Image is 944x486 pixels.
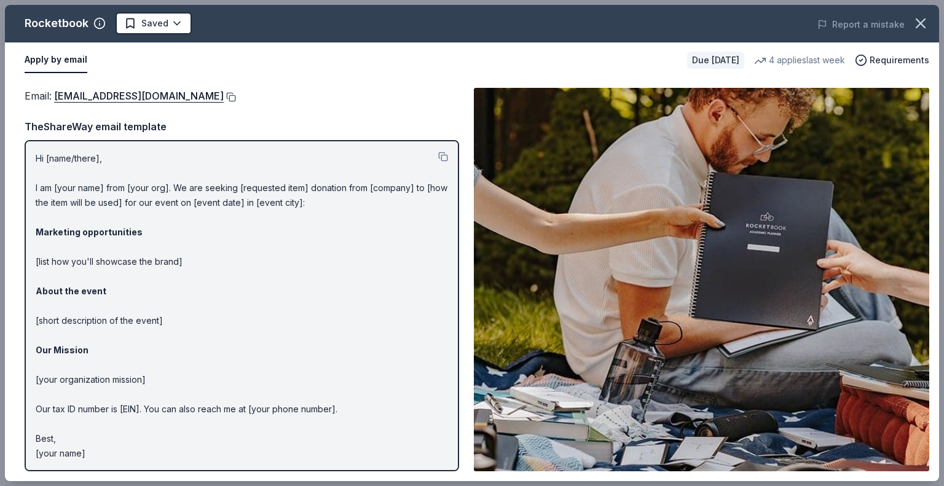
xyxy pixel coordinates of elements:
span: Requirements [870,53,929,68]
div: Due [DATE] [687,52,744,69]
div: TheShareWay email template [25,119,459,135]
span: Email : [25,90,224,102]
button: Report a mistake [817,17,905,32]
img: Image for Rocketbook [474,88,929,471]
a: [EMAIL_ADDRESS][DOMAIN_NAME] [54,88,224,104]
span: Saved [141,16,168,31]
strong: Our Mission [36,345,88,355]
strong: About the event [36,286,106,296]
strong: Marketing opportunities [36,227,143,237]
button: Apply by email [25,47,87,73]
div: 4 applies last week [754,53,845,68]
button: Requirements [855,53,929,68]
div: Rocketbook [25,14,88,33]
button: Saved [116,12,192,34]
p: Hi [name/there], I am [your name] from [your org]. We are seeking [requested item] donation from ... [36,151,448,461]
